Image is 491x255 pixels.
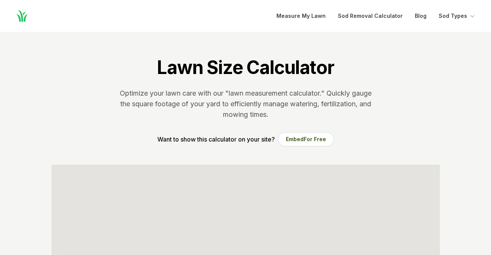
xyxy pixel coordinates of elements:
[278,132,334,146] button: EmbedFor Free
[439,11,476,20] button: Sod Types
[338,11,403,20] a: Sod Removal Calculator
[415,11,427,20] a: Blog
[157,135,275,144] p: Want to show this calculator on your site?
[304,136,326,142] span: For Free
[276,11,326,20] a: Measure My Lawn
[157,56,334,79] h1: Lawn Size Calculator
[118,88,373,120] p: Optimize your lawn care with our "lawn measurement calculator." Quickly gauge the square footage ...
